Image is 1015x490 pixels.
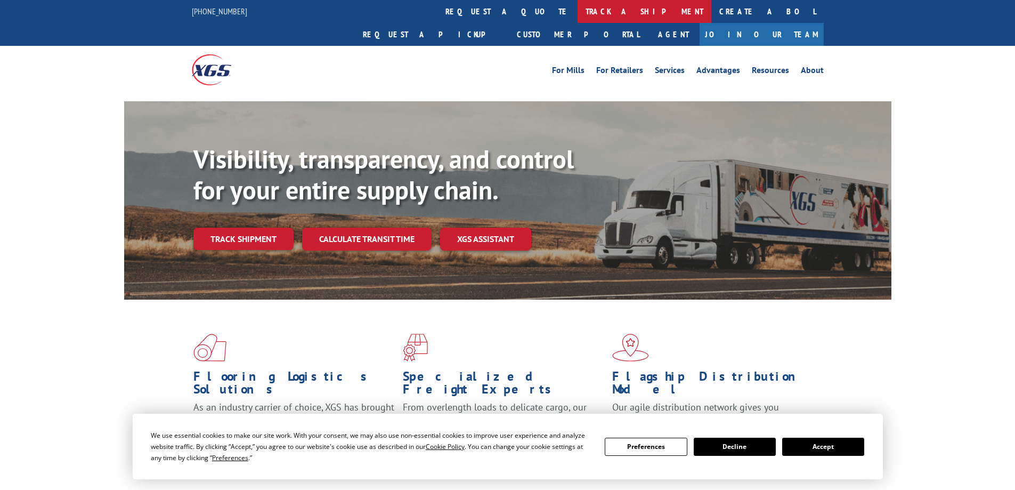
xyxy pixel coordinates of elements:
button: Accept [782,438,864,456]
a: [PHONE_NUMBER] [192,6,247,17]
div: Cookie Consent Prompt [133,414,883,479]
img: xgs-icon-flagship-distribution-model-red [612,334,649,362]
h1: Specialized Freight Experts [403,370,604,401]
span: As an industry carrier of choice, XGS has brought innovation and dedication to flooring logistics... [193,401,394,439]
a: About [801,66,824,78]
img: xgs-icon-total-supply-chain-intelligence-red [193,334,226,362]
a: XGS ASSISTANT [440,228,531,251]
img: xgs-icon-focused-on-flooring-red [403,334,428,362]
a: Track shipment [193,228,294,250]
a: Calculate transit time [302,228,432,251]
h1: Flagship Distribution Model [612,370,814,401]
span: Cookie Policy [426,442,465,451]
a: Join Our Team [700,23,824,46]
a: Agent [647,23,700,46]
button: Decline [694,438,776,456]
button: Preferences [605,438,687,456]
a: Services [655,66,685,78]
p: From overlength loads to delicate cargo, our experienced staff knows the best way to move your fr... [403,401,604,448]
a: Customer Portal [509,23,647,46]
a: Request a pickup [355,23,509,46]
a: Resources [752,66,789,78]
span: Our agile distribution network gives you nationwide inventory management on demand. [612,401,808,426]
a: For Retailers [596,66,643,78]
div: We use essential cookies to make our site work. With your consent, we may also use non-essential ... [151,430,592,463]
a: For Mills [552,66,584,78]
span: Preferences [212,453,248,462]
h1: Flooring Logistics Solutions [193,370,395,401]
b: Visibility, transparency, and control for your entire supply chain. [193,142,574,206]
a: Advantages [696,66,740,78]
